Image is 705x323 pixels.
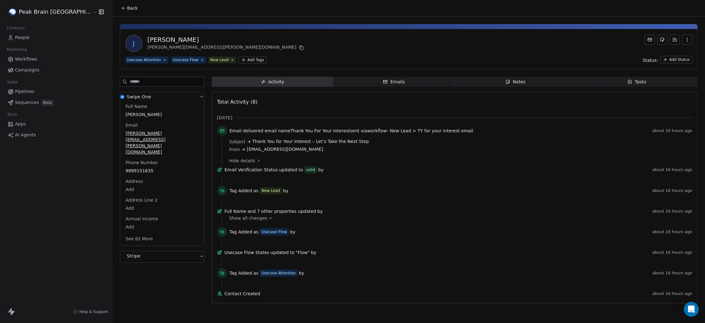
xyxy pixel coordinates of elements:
[127,57,161,63] div: Usecase Attention
[126,130,198,155] span: [PERSON_NAME][EMAIL_ADDRESS][PERSON_NAME][DOMAIN_NAME]
[5,86,107,97] a: Pipelines
[120,251,204,262] button: StripeStripe
[79,309,108,314] span: Help & Support
[4,77,21,87] span: Sales
[117,2,142,14] button: Back
[505,79,525,85] div: Notes
[120,92,204,103] button: Swipe OneSwipe One
[148,44,305,51] div: [PERSON_NAME][EMAIL_ADDRESS][PERSON_NAME][DOMAIN_NAME]
[299,270,304,276] span: by
[290,128,350,133] span: Thank You For Your Interest
[296,249,310,256] span: "Flow"
[5,65,107,75] a: Campaigns
[652,128,692,133] span: about 16 hours ago
[120,103,204,246] div: Swipe OneSwipe One
[253,188,258,194] span: as
[252,138,369,145] span: Thank You for Your Interest – Let’s Take the Next Step
[124,178,144,184] span: Address
[120,95,124,99] img: Swipe One
[229,215,267,221] span: Show all changes
[124,159,159,166] span: Phone Number
[660,56,692,63] button: Add Status
[652,250,692,255] span: about 16 hours ago
[126,36,141,51] span: J
[124,122,139,128] span: Email
[7,7,89,17] button: Peak Brain [GEOGRAPHIC_DATA]
[229,215,688,221] a: Show all changes
[210,57,229,63] div: New Lead
[15,56,37,62] span: Workflows
[290,229,295,235] span: by
[652,271,692,276] span: about 16 hours ago
[225,208,246,214] span: Full Name
[127,5,138,11] span: Back
[15,88,34,95] span: Pipelines
[390,128,473,133] span: New Lead > TY for your interest email
[4,110,20,119] span: Tools
[15,34,30,41] span: People
[261,229,287,235] div: Usecase Flow
[230,229,252,235] span: Tag Added
[225,167,278,173] span: Email Verification Status
[247,146,323,153] span: [EMAIL_ADDRESS][DOMAIN_NAME]
[173,57,198,63] div: Usecase Flow
[124,197,159,203] span: Address Line 2
[279,167,303,173] span: updated to
[41,100,54,106] span: Beta
[627,79,647,85] div: Tasks
[283,188,288,194] span: by
[9,8,16,16] img: Peak%20Brain%20Logo.png
[652,167,692,172] span: about 16 hours ago
[5,32,107,43] a: People
[4,23,27,33] span: Contacts
[217,99,258,105] span: Total Activity (8)
[5,119,107,129] a: Apps
[15,99,39,106] span: Sequences
[73,309,108,314] a: Help & Support
[19,8,91,16] span: Peak Brain [GEOGRAPHIC_DATA]
[124,103,149,110] span: Full Name
[306,167,315,173] div: valid
[684,302,699,317] div: Open Intercom Messenger
[247,208,316,214] span: and 7 other properties updated
[652,209,692,214] span: about 16 hours ago
[239,56,267,63] button: Add Tags
[126,186,198,193] span: Add
[126,111,198,118] span: [PERSON_NAME]
[230,128,263,133] span: Email delivered
[127,253,141,259] span: Stripe
[229,139,246,145] span: Subject
[15,132,36,138] span: AI Agents
[126,224,198,230] span: Add
[15,67,39,73] span: Campaigns
[318,167,323,173] span: by
[5,54,107,64] a: Workflows
[225,291,650,297] span: Contact Created
[229,158,255,164] span: Hide details
[229,158,688,164] a: Hide details
[643,57,658,63] span: Status:
[230,128,473,134] span: email name sent via workflow -
[652,188,692,193] span: about 16 hours ago
[120,254,124,258] img: Stripe
[217,115,232,121] span: [DATE]
[15,121,26,127] span: Apps
[230,188,252,194] span: Tag Added
[127,94,151,100] span: Swipe One
[261,188,280,193] div: New Lead
[126,205,198,211] span: Add
[261,270,296,276] div: Usecase Attention
[253,270,258,276] span: as
[383,79,405,85] div: Emails
[5,130,107,140] a: AI Agents
[229,146,240,153] span: From
[4,45,30,54] span: Marketing
[652,291,692,296] span: about 16 hours ago
[148,35,305,44] div: [PERSON_NAME]
[5,97,107,108] a: SequencesBeta
[225,249,270,256] span: Usecase Flow States
[253,229,258,235] span: as
[652,229,692,234] span: about 16 hours ago
[122,233,157,244] button: See 82 More
[311,249,316,256] span: by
